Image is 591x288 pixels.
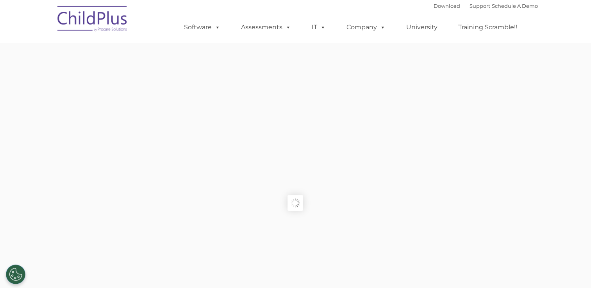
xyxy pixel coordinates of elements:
font: | [434,3,538,9]
button: Cookies Settings [6,265,25,284]
a: Schedule A Demo [492,3,538,9]
a: Assessments [233,20,299,35]
a: Download [434,3,460,9]
img: ChildPlus by Procare Solutions [54,0,132,39]
a: University [398,20,445,35]
a: Software [176,20,228,35]
a: Support [470,3,490,9]
a: Company [339,20,393,35]
a: Training Scramble!! [450,20,525,35]
a: IT [304,20,334,35]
